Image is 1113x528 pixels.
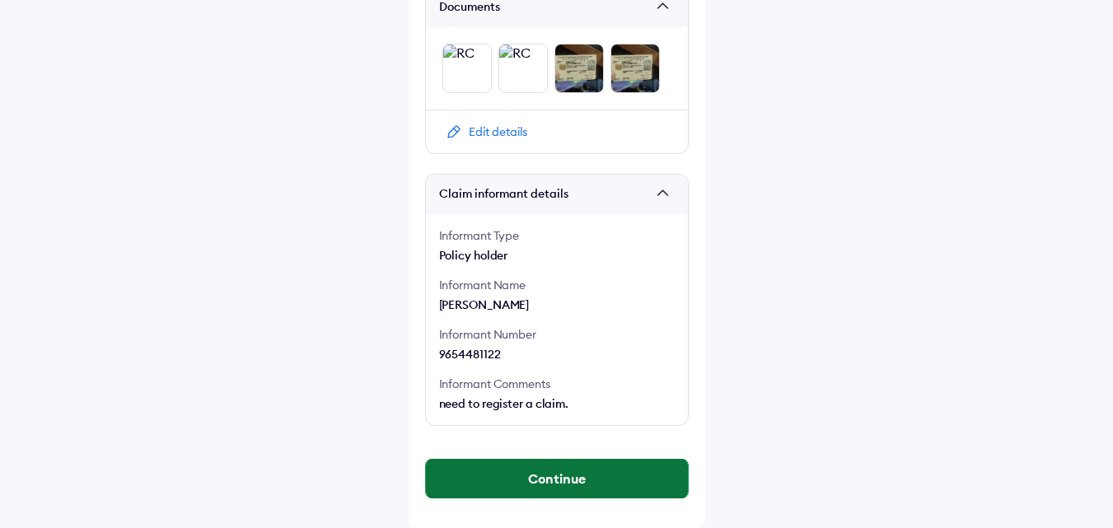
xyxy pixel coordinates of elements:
[439,376,675,392] div: Informant Comments
[442,44,492,93] img: RC
[439,326,675,343] div: Informant Number
[610,44,660,93] img: DL
[439,395,675,412] div: need to register a claim.
[439,227,675,244] div: Informant Type
[439,277,675,293] div: Informant Name
[469,124,527,140] div: Edit details
[439,297,675,313] div: [PERSON_NAME]
[439,186,650,203] span: Claim informant details
[439,247,675,264] div: Policy holder
[426,459,688,498] button: Continue
[498,44,548,93] img: RC
[439,346,675,362] div: 9654481122
[554,44,604,93] img: DL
